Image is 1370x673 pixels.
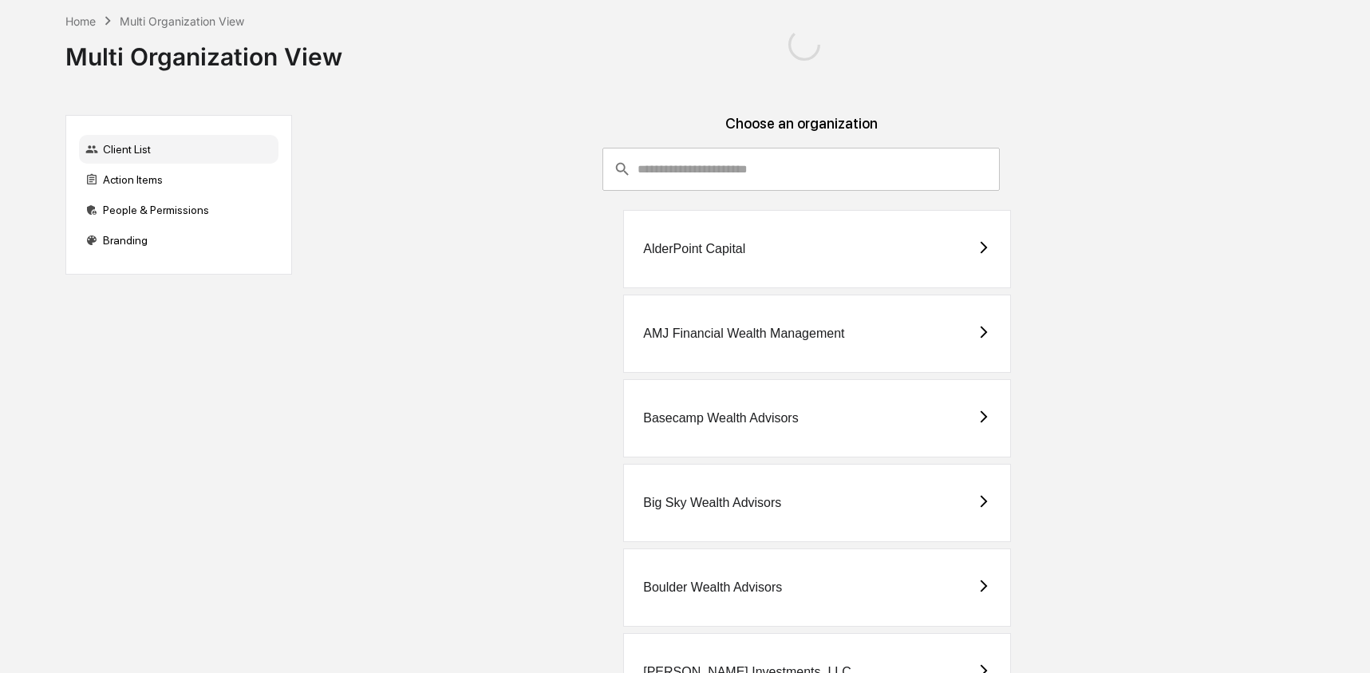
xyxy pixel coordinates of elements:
[643,496,781,510] div: Big Sky Wealth Advisors
[643,327,844,341] div: AMJ Financial Wealth Management
[643,411,798,426] div: Basecamp Wealth Advisors
[120,14,244,28] div: Multi Organization View
[79,226,278,255] div: Branding
[79,196,278,224] div: People & Permissions
[65,14,96,28] div: Home
[602,148,1000,191] div: consultant-dashboard__filter-organizations-search-bar
[643,580,782,595] div: Boulder Wealth Advisors
[643,242,745,256] div: AlderPoint Capital
[305,115,1298,148] div: Choose an organization
[65,30,342,71] div: Multi Organization View
[79,135,278,164] div: Client List
[79,165,278,194] div: Action Items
